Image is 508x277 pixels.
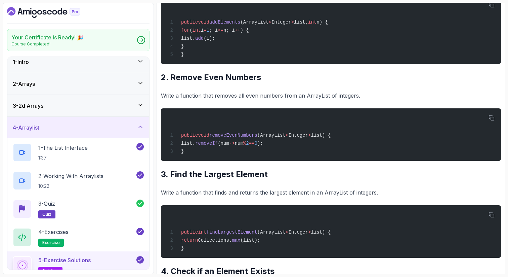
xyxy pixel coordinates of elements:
[42,212,51,217] span: quiz
[181,44,184,49] span: }
[38,172,103,180] p: 2 - Working With Arraylists
[181,52,184,57] span: }
[181,133,198,138] span: public
[235,141,243,146] span: num
[201,28,204,33] span: i
[294,20,308,25] span: list,
[218,28,223,33] span: <=
[286,133,288,138] span: <
[254,141,257,146] span: 0
[207,230,257,235] span: findLargestElement
[11,33,84,41] h2: Your Certificate is Ready! 🎉
[181,238,198,243] span: return
[311,133,331,138] span: list) {
[181,20,198,25] span: public
[181,141,195,146] span: list.
[7,73,149,95] button: 2-Arrays
[161,72,501,83] h2: 2. Remove Even Numbers
[198,133,209,138] span: void
[204,28,206,33] span: =
[13,143,144,162] button: 1-The List Interface1:37
[13,124,39,132] h3: 4 - Arraylist
[38,144,88,152] p: 1 - The List Interface
[38,228,69,236] p: 4 - Exercises
[311,230,331,235] span: list) {
[38,256,91,264] p: 5 - Exercise Solutions
[13,171,144,190] button: 2-Working With Arraylists10:22
[7,29,150,51] a: Your Certificate is Ready! 🎉Course Completed!
[308,133,311,138] span: >
[195,141,218,146] span: removeIf
[181,36,195,41] span: list.
[195,36,204,41] span: add
[232,238,240,243] span: max
[38,200,55,208] p: 3 - Quiz
[240,238,260,243] span: (list);
[235,28,241,33] span: ++
[209,20,240,25] span: addElements
[207,28,209,33] span: 1
[13,228,144,247] button: 4-Exercisesexercise
[241,28,249,33] span: ) {
[7,7,96,18] a: Dashboard
[42,268,58,274] span: solution
[193,28,201,33] span: int
[268,20,271,25] span: <
[42,240,60,245] span: exercise
[223,28,235,33] span: n; i
[181,246,184,251] span: }
[257,230,286,235] span: (ArrayList
[181,149,184,154] span: }
[13,80,35,88] h3: 2 - Arrays
[7,95,149,116] button: 3-2d Arrays
[316,20,328,25] span: n) {
[249,141,255,146] span: ==
[218,141,229,146] span: (num
[198,20,209,25] span: void
[38,154,88,161] p: 1:37
[257,141,263,146] span: );
[288,133,308,138] span: Integer
[257,133,286,138] span: (ArrayList
[271,20,291,25] span: Integer
[243,141,246,146] span: %
[189,28,192,33] span: (
[198,230,206,235] span: int
[286,230,288,235] span: <
[204,36,215,41] span: (i);
[308,20,316,25] span: int
[11,41,84,47] p: Course Completed!
[308,230,311,235] span: >
[7,51,149,73] button: 1-Intro
[291,20,294,25] span: >
[161,169,501,180] h2: 3. Find the Largest Element
[38,183,103,189] p: 10:22
[209,133,257,138] span: removeEvenNumbers
[161,188,501,197] p: Write a function that finds and returns the largest element in an ArrayList of integers.
[161,266,501,277] h2: 4. Check if an Element Exists
[198,238,232,243] span: Collections.
[7,117,149,138] button: 4-Arraylist
[246,141,249,146] span: 2
[288,230,308,235] span: Integer
[13,102,43,110] h3: 3 - 2d Arrays
[209,28,218,33] span: ; i
[13,256,144,275] button: 5-Exercise Solutionssolution
[13,200,144,218] button: 3-Quizquiz
[240,20,268,25] span: (ArrayList
[161,91,501,100] p: Write a function that removes all even numbers from an ArrayList of integers.
[13,58,29,66] h3: 1 - Intro
[181,230,198,235] span: public
[229,141,235,146] span: ->
[181,28,189,33] span: for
